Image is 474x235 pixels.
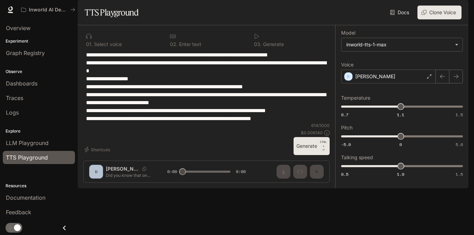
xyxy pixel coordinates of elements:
button: GenerateCTRL +⏎ [294,137,330,155]
p: Temperature [341,96,370,100]
span: 0 [399,142,402,147]
p: Inworld AI Demos [29,7,68,13]
span: 0.5 [341,171,348,177]
p: Model [341,30,355,35]
p: Talking speed [341,155,373,160]
span: -5.0 [341,142,351,147]
a: Docs [389,6,412,19]
p: Generate [262,42,284,47]
p: Voice [341,62,354,67]
p: 0 1 . [86,42,93,47]
p: [PERSON_NAME] [355,73,395,80]
button: All workspaces [18,3,78,17]
div: inworld-tts-1-max [346,41,451,48]
span: 1.0 [397,171,404,177]
p: Pitch [341,125,353,130]
span: 1.1 [397,112,404,118]
span: 0.7 [341,112,348,118]
button: Clone Voice [417,6,462,19]
h1: TTS Playground [85,6,138,19]
p: Select voice [93,42,122,47]
p: ⏎ [320,140,327,152]
span: 1.5 [456,112,463,118]
div: inworld-tts-1-max [341,38,463,51]
p: CTRL + [320,140,327,148]
span: 1.5 [456,171,463,177]
button: Shortcuts [83,144,113,155]
p: 0 3 . [254,42,262,47]
p: Enter text [178,42,201,47]
span: 5.0 [456,142,463,147]
p: 0 2 . [170,42,178,47]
